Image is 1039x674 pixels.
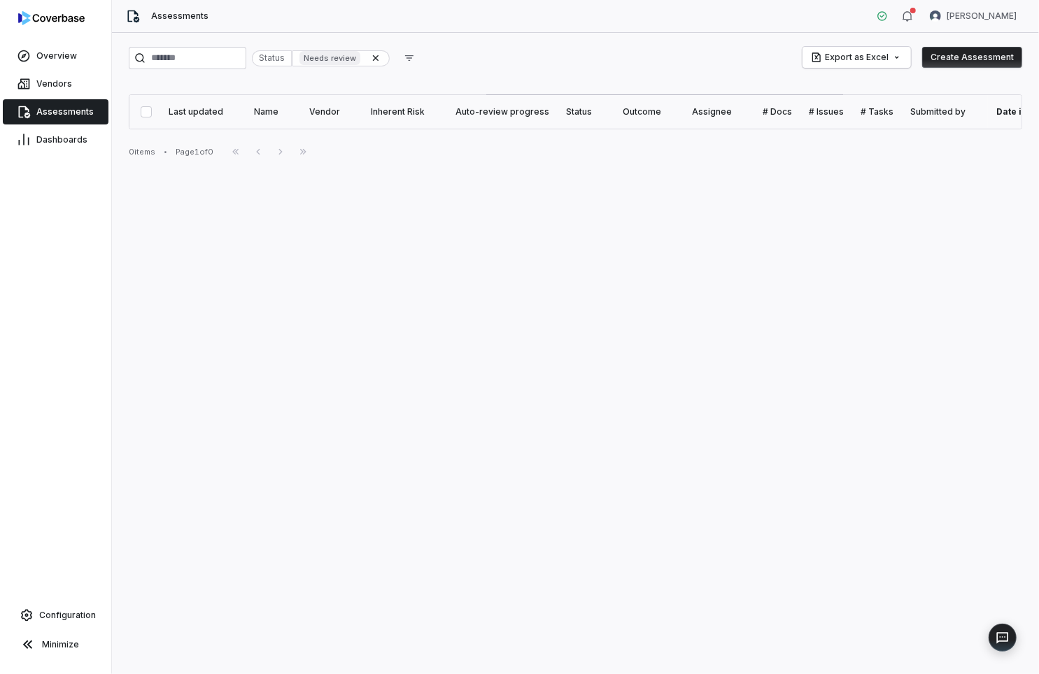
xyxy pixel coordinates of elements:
div: Vendor [309,106,354,117]
img: Yuni Shin avatar [930,10,941,22]
div: # Issues [809,106,844,117]
div: Needs review [292,50,390,66]
a: Dashboards [3,127,108,152]
a: Overview [3,43,108,69]
button: Export as Excel [803,47,911,68]
div: • [164,147,167,157]
div: Status [566,106,606,117]
div: Status [252,50,292,66]
span: [PERSON_NAME] [947,10,1017,22]
span: Dashboards [36,134,87,145]
div: Inherent Risk [371,106,439,117]
button: Minimize [6,631,106,659]
p: Needs review [304,52,356,64]
button: Yuni Shin avatar[PERSON_NAME] [921,6,1025,27]
div: Name [254,106,292,117]
div: Auto-review progress [455,106,549,117]
img: logo-D7KZi-bG.svg [18,11,85,25]
a: Assessments [3,99,108,124]
span: Assessments [36,106,94,117]
span: Assessments [151,10,208,22]
span: Configuration [39,610,96,621]
div: Outcome [623,106,675,117]
div: 0 items [129,147,155,157]
div: Assignee [692,106,746,117]
span: Vendors [36,78,72,89]
div: Submitted by [910,106,980,117]
div: Page 1 of 0 [176,147,213,157]
a: Configuration [6,603,106,628]
span: Overview [36,50,77,62]
div: # Docs [763,106,792,117]
div: # Tasks [861,106,893,117]
div: Last updated [169,106,237,117]
button: Create Assessment [922,47,1022,68]
span: Minimize [42,639,79,650]
a: Vendors [3,71,108,96]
